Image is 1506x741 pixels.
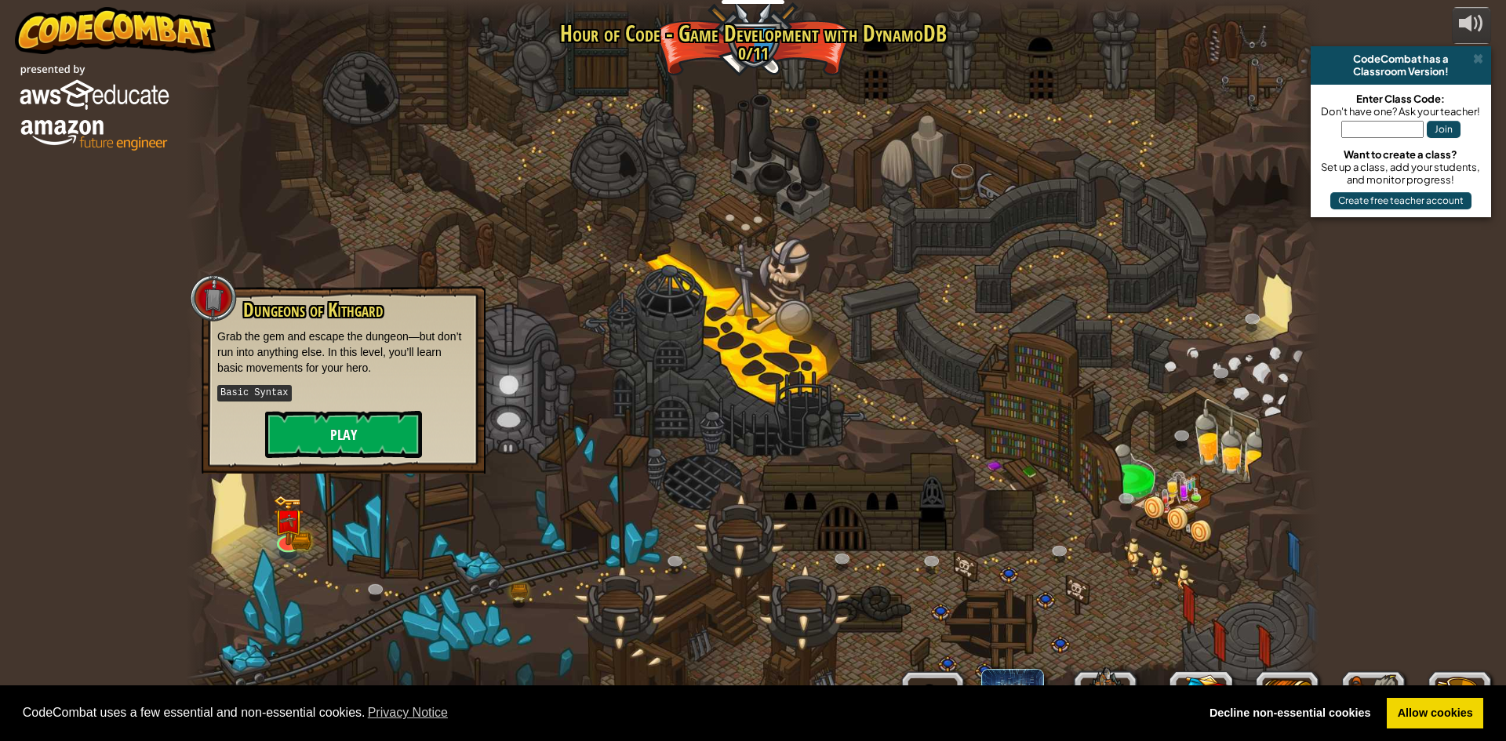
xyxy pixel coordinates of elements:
[511,584,528,598] img: bronze-chest.png
[1319,148,1483,161] div: Want to create a class?
[366,701,451,725] a: learn more about cookies
[292,532,312,549] img: bronze-chest.png
[1319,93,1483,105] div: Enter Class Code:
[1199,698,1381,729] a: deny cookies
[265,411,422,458] button: Play
[15,7,216,54] img: CodeCombat - Learn how to code by playing a game
[23,701,1187,725] span: CodeCombat uses a few essential and non-essential cookies.
[1330,192,1471,209] button: Create free teacher account
[217,329,470,376] p: Grab the gem and escape the dungeon—but don’t run into anything else. In this level, you’ll learn...
[273,495,304,545] img: level-banner-unlock.png
[1317,65,1485,78] div: Classroom Version!
[217,385,291,401] kbd: Basic Syntax
[1452,7,1491,44] button: Adjust volume
[243,296,383,323] span: Dungeons of Kithgard
[279,514,297,528] img: portrait.png
[1387,698,1483,729] a: allow cookies
[1427,121,1461,138] button: Join
[1319,161,1483,186] div: Set up a class, add your students, and monitor progress!
[1317,53,1485,65] div: CodeCombat has a
[15,57,172,155] img: amazon_vert_lockup.png
[1319,105,1483,118] div: Don't have one? Ask your teacher!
